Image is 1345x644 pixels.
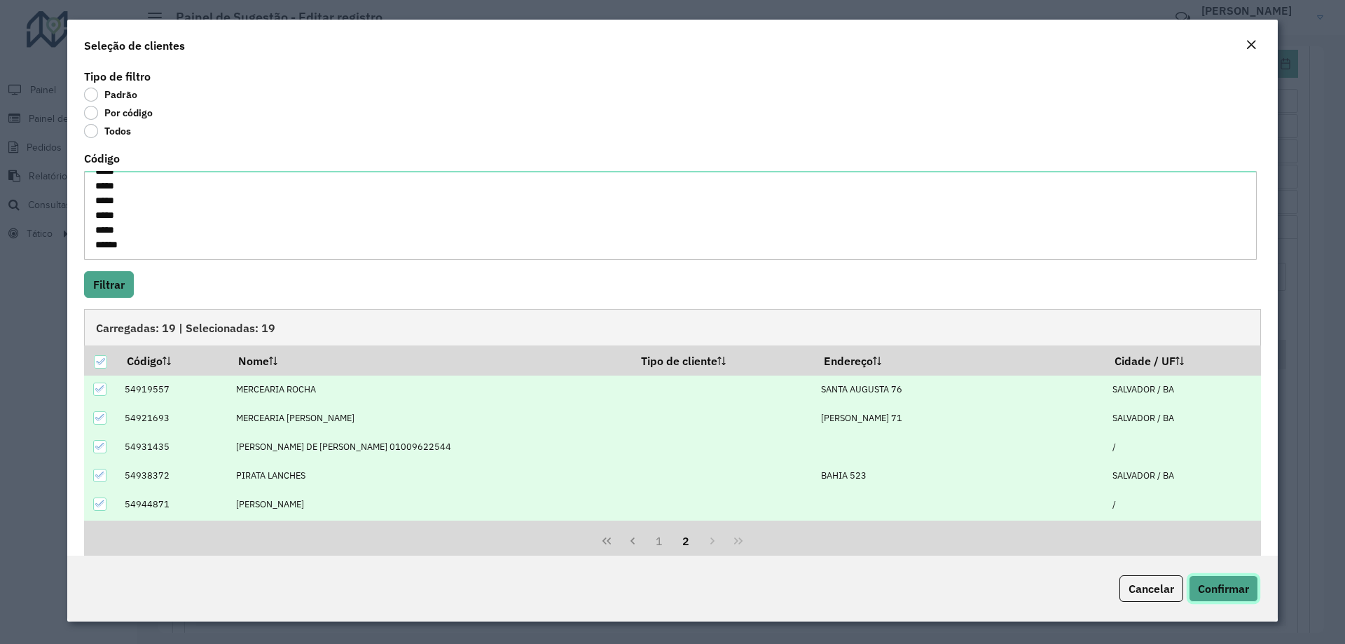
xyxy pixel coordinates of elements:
[1105,490,1261,519] td: /
[1105,345,1261,375] th: Cidade / UF
[814,519,1105,547] td: [STREET_ADDRESS][PERSON_NAME]
[1129,582,1174,596] span: Cancelar
[814,404,1105,432] td: [PERSON_NAME] 71
[228,461,631,490] td: PIRATA LANCHES
[1105,404,1261,432] td: SALVADOR / BA
[117,376,228,404] td: 54919557
[646,528,672,554] button: 1
[620,528,647,554] button: Previous Page
[84,88,137,102] label: Padrão
[672,528,699,554] button: 2
[84,106,153,120] label: Por código
[1198,582,1249,596] span: Confirmar
[228,490,631,519] td: [PERSON_NAME]
[117,461,228,490] td: 54938372
[1105,376,1261,404] td: SALVADOR / BA
[814,461,1105,490] td: BAHIA 523
[228,404,631,432] td: MERCEARIA [PERSON_NAME]
[228,376,631,404] td: MERCEARIA ROCHA
[84,271,134,298] button: Filtrar
[593,528,620,554] button: First Page
[228,519,631,547] td: [PERSON_NAME] [PERSON_NAME]
[1246,39,1257,50] em: Fechar
[84,37,185,54] h4: Seleção de clientes
[117,490,228,519] td: 54944871
[117,345,228,375] th: Código
[117,519,228,547] td: 54968503
[632,345,814,375] th: Tipo de cliente
[814,345,1105,375] th: Endereço
[1105,461,1261,490] td: SALVADOR / BA
[1189,575,1258,602] button: Confirmar
[117,404,228,432] td: 54921693
[84,150,120,167] label: Código
[1105,432,1261,461] td: /
[228,345,631,375] th: Nome
[84,309,1261,345] div: Carregadas: 19 | Selecionadas: 19
[228,432,631,461] td: [PERSON_NAME] DE [PERSON_NAME] 01009622544
[1241,36,1261,55] button: Close
[1105,519,1261,547] td: SALVADOR / BA
[117,432,228,461] td: 54931435
[1119,575,1183,602] button: Cancelar
[814,376,1105,404] td: SANTA AUGUSTA 76
[84,124,131,138] label: Todos
[84,68,151,85] label: Tipo de filtro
